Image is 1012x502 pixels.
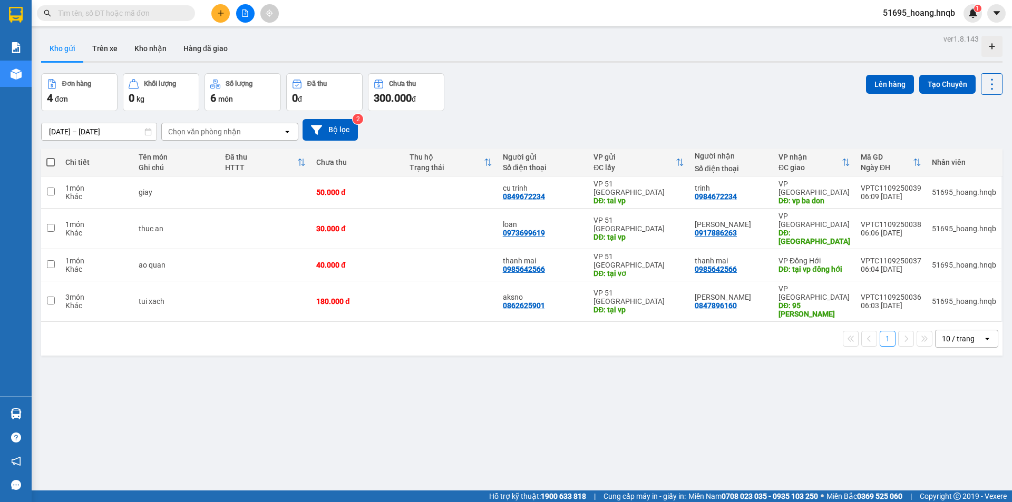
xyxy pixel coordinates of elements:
[779,301,850,318] div: DĐ: 95 hùng vương
[374,92,412,104] span: 300.000
[695,164,768,173] div: Số điện thoại
[968,8,978,18] img: icon-new-feature
[62,80,91,87] div: Đơn hàng
[139,261,215,269] div: ao quan
[218,95,233,103] span: món
[412,95,416,103] span: đ
[861,265,921,273] div: 06:04 [DATE]
[217,9,225,17] span: plus
[11,480,21,490] span: message
[593,289,684,306] div: VP 51 [GEOGRAPHIC_DATA]
[65,220,128,229] div: 1 món
[695,293,768,301] div: ngọc duyên
[139,153,215,161] div: Tên món
[932,261,996,269] div: 51695_hoang.hnqb
[593,216,684,233] div: VP 51 [GEOGRAPHIC_DATA]
[503,265,545,273] div: 0985642566
[588,149,689,176] th: Toggle SortBy
[779,229,850,245] div: DĐ: Quảng Tiên
[503,163,583,172] div: Số điện thoại
[779,212,850,229] div: VP [GEOGRAPHIC_DATA]
[695,229,737,237] div: 0917886263
[303,119,358,141] button: Bộ lọc
[861,192,921,201] div: 06:09 [DATE]
[11,408,22,419] img: warehouse-icon
[316,224,399,233] div: 30.000 đ
[283,127,291,136] svg: open
[857,492,902,500] strong: 0369 525 060
[123,73,199,111] button: Khối lượng0kg
[983,334,991,343] svg: open
[65,293,128,301] div: 3 món
[316,297,399,306] div: 180.000 đ
[410,153,484,161] div: Thu hộ
[205,73,281,111] button: Số lượng6món
[826,490,902,502] span: Miền Bắc
[139,188,215,196] div: giay
[65,184,128,192] div: 1 món
[368,73,444,111] button: Chưa thu300.000đ
[695,265,737,273] div: 0985642566
[292,92,298,104] span: 0
[126,36,175,61] button: Kho nhận
[503,229,545,237] div: 0973699619
[168,126,241,137] div: Chọn văn phòng nhận
[404,149,498,176] th: Toggle SortBy
[44,9,51,17] span: search
[773,149,855,176] th: Toggle SortBy
[139,224,215,233] div: thuc an
[861,301,921,310] div: 06:03 [DATE]
[593,153,676,161] div: VP gửi
[942,333,975,344] div: 10 / trang
[593,196,684,205] div: DĐ: tai vp
[695,152,768,160] div: Người nhận
[932,158,996,166] div: Nhân viên
[722,492,818,500] strong: 0708 023 035 - 0935 103 250
[260,4,279,23] button: aim
[779,153,842,161] div: VP nhận
[226,80,252,87] div: Số lượng
[286,73,363,111] button: Đã thu0đ
[861,184,921,192] div: VPTC1109250039
[316,158,399,166] div: Chưa thu
[11,432,21,442] span: question-circle
[236,4,255,23] button: file-add
[919,75,976,94] button: Tạo Chuyến
[604,490,686,502] span: Cung cấp máy in - giấy in:
[695,184,768,192] div: trinh
[241,9,249,17] span: file-add
[932,188,996,196] div: 51695_hoang.hnqb
[861,293,921,301] div: VPTC1109250036
[503,192,545,201] div: 0849672234
[932,224,996,233] div: 51695_hoang.hnqb
[981,36,1003,57] div: Tạo kho hàng mới
[594,490,596,502] span: |
[541,492,586,500] strong: 1900 633 818
[211,4,230,23] button: plus
[861,153,913,161] div: Mã GD
[855,149,927,176] th: Toggle SortBy
[943,33,979,45] div: ver 1.8.143
[65,158,128,166] div: Chi tiết
[866,75,914,94] button: Lên hàng
[316,188,399,196] div: 50.000 đ
[861,220,921,229] div: VPTC1109250038
[695,220,768,229] div: Chị Huyền
[389,80,416,87] div: Chưa thu
[953,493,961,500] span: copyright
[11,68,22,80] img: warehouse-icon
[880,331,896,347] button: 1
[129,92,134,104] span: 0
[695,301,737,310] div: 0847896160
[144,80,176,87] div: Khối lượng
[266,9,273,17] span: aim
[779,265,850,273] div: DĐ: tại vp đông hới
[139,163,215,172] div: Ghi chú
[298,95,302,103] span: đ
[593,233,684,241] div: DĐ: tại vp
[55,95,68,103] span: đơn
[688,490,818,502] span: Miền Nam
[353,114,363,124] sup: 2
[316,261,399,269] div: 40.000 đ
[210,92,216,104] span: 6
